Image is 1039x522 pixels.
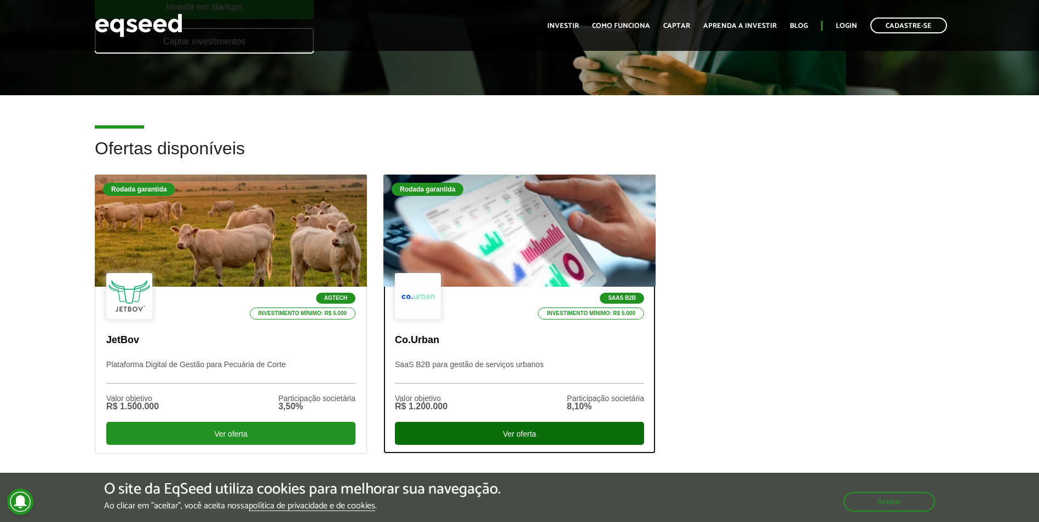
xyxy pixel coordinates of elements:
div: Rodada garantida [103,183,175,196]
p: Co.Urban [395,334,644,346]
img: EqSeed [95,11,182,40]
a: Login [836,22,857,30]
div: 3,50% [278,402,355,411]
p: JetBov [106,334,355,346]
div: Rodada garantida [392,183,463,196]
p: SaaS B2B para gestão de serviços urbanos [395,360,644,384]
div: Valor objetivo [106,395,159,402]
a: Blog [790,22,808,30]
a: Aprenda a investir [703,22,777,30]
div: 8,10% [567,402,644,411]
a: Rodada garantida SaaS B2B Investimento mínimo: R$ 5.000 Co.Urban SaaS B2B para gestão de serviços... [383,175,656,454]
div: Participação societária [567,395,644,402]
div: Ver oferta [395,422,644,445]
p: Ao clicar em "aceitar", você aceita nossa . [104,501,501,511]
h2: Ofertas disponíveis [95,139,944,175]
div: Valor objetivo [395,395,447,402]
a: Investir [547,22,579,30]
p: Investimento mínimo: R$ 5.000 [250,308,356,320]
div: Participação societária [278,395,355,402]
div: R$ 1.200.000 [395,402,447,411]
p: Agtech [316,293,355,304]
p: SaaS B2B [600,293,644,304]
a: Captar [663,22,690,30]
p: Plataforma Digital de Gestão para Pecuária de Corte [106,360,355,384]
h5: O site da EqSeed utiliza cookies para melhorar sua navegação. [104,481,501,498]
button: Aceitar [843,492,935,512]
a: política de privacidade e de cookies [249,502,375,511]
p: Investimento mínimo: R$ 5.000 [538,308,644,320]
a: Cadastre-se [870,18,947,33]
a: Rodada garantida Agtech Investimento mínimo: R$ 5.000 JetBov Plataforma Digital de Gestão para Pe... [95,175,367,454]
a: Como funciona [592,22,650,30]
div: R$ 1.500.000 [106,402,159,411]
div: Ver oferta [106,422,355,445]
